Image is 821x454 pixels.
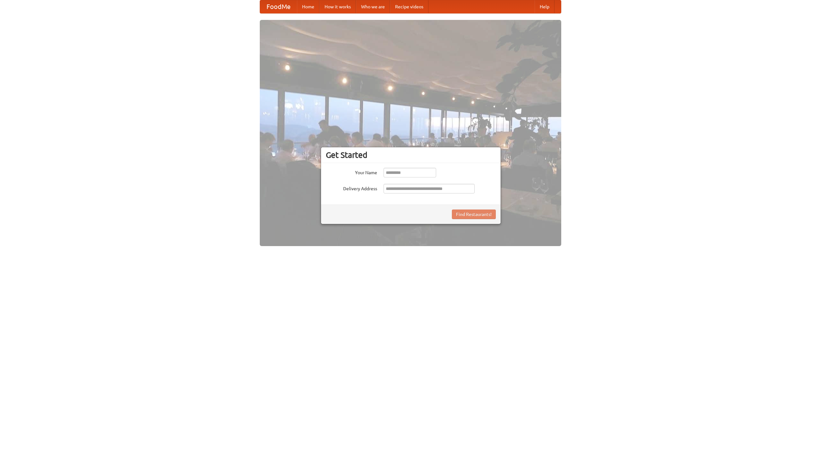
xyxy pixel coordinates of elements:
label: Your Name [326,168,377,176]
a: FoodMe [260,0,297,13]
button: Find Restaurants! [452,210,496,219]
label: Delivery Address [326,184,377,192]
a: Who we are [356,0,390,13]
a: Help [535,0,554,13]
a: Recipe videos [390,0,428,13]
h3: Get Started [326,150,496,160]
a: How it works [319,0,356,13]
a: Home [297,0,319,13]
